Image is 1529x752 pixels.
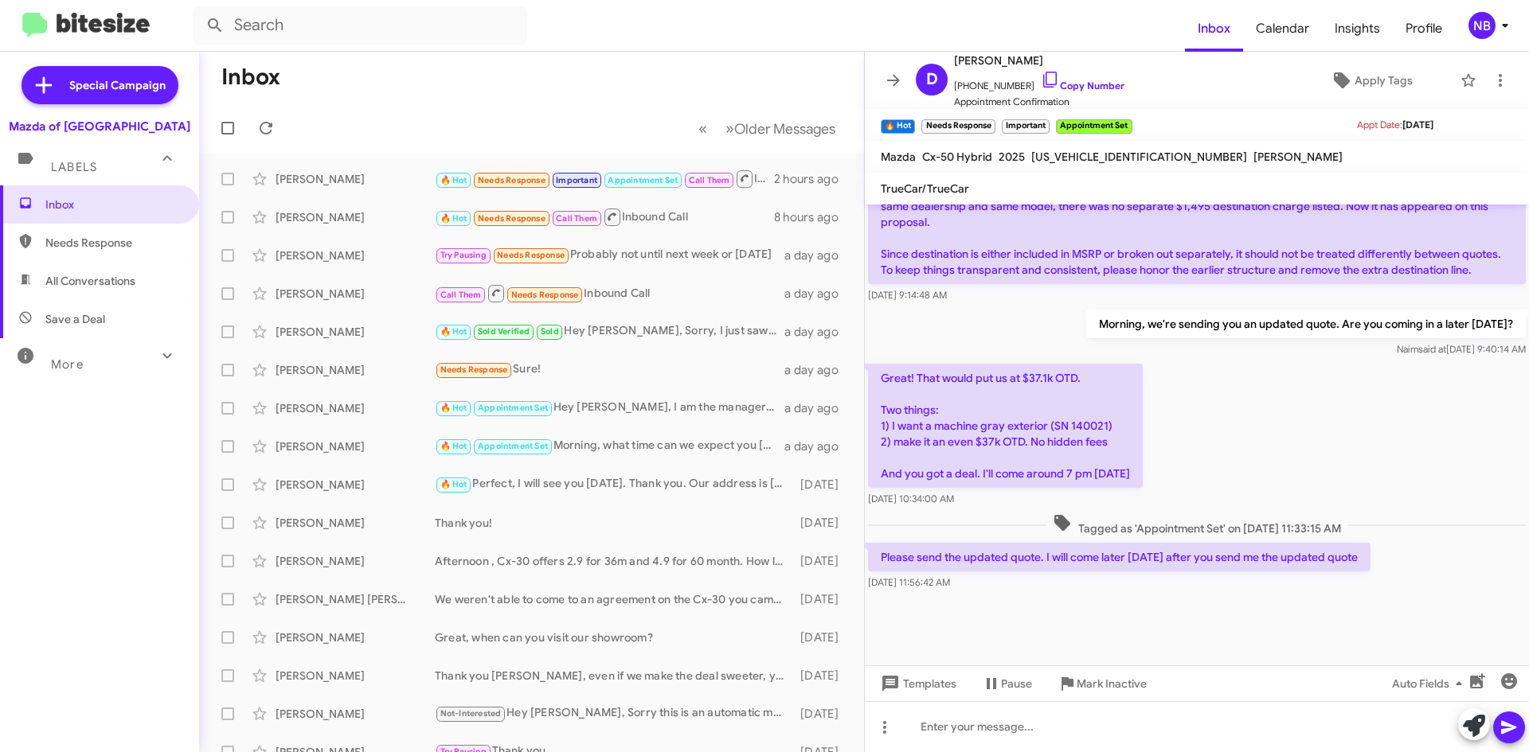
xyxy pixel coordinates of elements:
span: Call Them [440,290,482,300]
span: Templates [878,669,956,698]
span: Appointment Set [478,441,548,451]
span: Naim [DATE] 9:40:14 AM [1397,343,1526,355]
div: [PERSON_NAME] [276,477,435,493]
input: Search [193,6,527,45]
div: [PERSON_NAME] [276,706,435,722]
p: Great! That would put us at $37.1k OTD. Two things: 1) I want a machine gray exterior (SN 140021)... [868,364,1143,488]
span: Try Pausing [440,250,487,260]
p: Morning, we're sending you an updated quote. Are you coming in a later [DATE]? [1086,310,1526,338]
div: Inbound Call [435,207,774,227]
span: Save a Deal [45,311,105,327]
span: TrueCar/TrueCar [881,181,969,196]
div: Thank you [PERSON_NAME], even if we make the deal sweeter, you would pass? [435,668,792,684]
div: a day ago [784,362,851,378]
div: a day ago [784,247,851,263]
div: Mazda of [GEOGRAPHIC_DATA] [9,119,190,134]
div: Inbound Call [435,283,784,303]
div: [PERSON_NAME] [276,171,435,187]
div: Hey [PERSON_NAME], Sorry this is an automatic message. The car has been sold. Are you looking for... [435,704,792,723]
div: [DATE] [792,629,851,645]
span: Older Messages [734,120,835,138]
span: Call Them [556,213,597,224]
span: [PERSON_NAME] [954,51,1124,70]
div: [PERSON_NAME] [276,438,435,454]
div: [PERSON_NAME] [276,553,435,569]
span: 🔥 Hot [440,479,467,489]
div: [PERSON_NAME] [276,515,435,531]
div: Hey [PERSON_NAME], Sorry, I just saw your text. Thank you for purchasing a vehicle with us [DATE]. [435,322,784,341]
a: Insights [1322,6,1393,52]
a: Special Campaign [22,66,178,104]
a: Copy Number [1041,80,1124,92]
span: Needs Response [478,213,546,224]
div: [PERSON_NAME] [276,668,435,684]
span: [DATE] 11:56:42 AM [868,576,950,588]
div: [PERSON_NAME] [276,286,435,302]
span: [DATE] [1402,119,1433,131]
div: a day ago [784,438,851,454]
div: [PERSON_NAME] [276,362,435,378]
span: Mark Inactive [1077,669,1147,698]
div: [PERSON_NAME] [276,209,435,225]
div: [PERSON_NAME] [276,324,435,340]
div: [PERSON_NAME] [276,400,435,416]
span: Important [556,175,597,185]
button: Next [716,112,845,145]
span: Needs Response [45,235,181,251]
div: [PERSON_NAME] [PERSON_NAME] [276,591,435,607]
div: Perfect, I will see you [DATE]. Thank you. Our address is [STREET_ADDRESS]. [435,475,792,493]
span: Special Campaign [69,77,166,93]
span: Mazda [881,150,916,164]
button: Apply Tags [1289,66,1453,95]
div: [DATE] [792,553,851,569]
span: Needs Response [511,290,579,300]
span: » [725,119,734,138]
span: 🔥 Hot [440,326,467,337]
span: [US_VEHICLE_IDENTIFICATION_NUMBER] [1031,150,1247,164]
div: Morning, what time can we expect you [DATE]? [435,437,784,455]
span: Not-Interested [440,708,502,719]
small: 🔥 Hot [881,119,915,134]
span: Appt Date: [1357,119,1402,131]
div: [DATE] [792,591,851,607]
button: Templates [865,669,969,698]
div: a day ago [784,286,851,302]
button: NB [1455,12,1511,39]
div: Probably not until next week or [DATE] [435,246,784,264]
button: Pause [969,669,1045,698]
a: Profile [1393,6,1455,52]
div: a day ago [784,324,851,340]
span: « [698,119,707,138]
span: [PHONE_NUMBER] [954,70,1124,94]
span: Needs Response [497,250,565,260]
span: Tagged as 'Appointment Set' on [DATE] 11:33:15 AM [1046,513,1347,536]
span: 2025 [999,150,1025,164]
span: 🔥 Hot [440,213,467,224]
span: Inbox [45,197,181,212]
span: Appointment Set [478,403,548,413]
span: Appointment Confirmation [954,94,1124,110]
div: NB [1468,12,1496,39]
button: Auto Fields [1379,669,1481,698]
div: 2 hours ago [774,171,851,187]
div: [PERSON_NAME] [276,629,435,645]
small: Needs Response [921,119,995,134]
span: More [51,357,84,372]
div: [DATE] [792,668,851,684]
a: Calendar [1243,6,1322,52]
span: [DATE] 10:34:00 AM [868,493,954,505]
p: Please send the updated quote. I will come later [DATE] after you send me the updated quote [868,543,1371,571]
span: Appointment Set [608,175,678,185]
div: Sure! [435,360,784,379]
span: Sold [541,326,559,337]
span: Call Them [689,175,730,185]
div: Hey [PERSON_NAME], I am the manager, [PERSON_NAME] is your salesperson. Thank you we will see you... [435,399,784,417]
div: Thank you! [435,515,792,531]
div: [DATE] [792,515,851,531]
div: We weren't able to come to an agreement on the Cx-30 you came to see? [435,591,792,607]
div: [DATE] [792,477,851,493]
span: All Conversations [45,273,135,289]
div: [PERSON_NAME] [276,247,435,263]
